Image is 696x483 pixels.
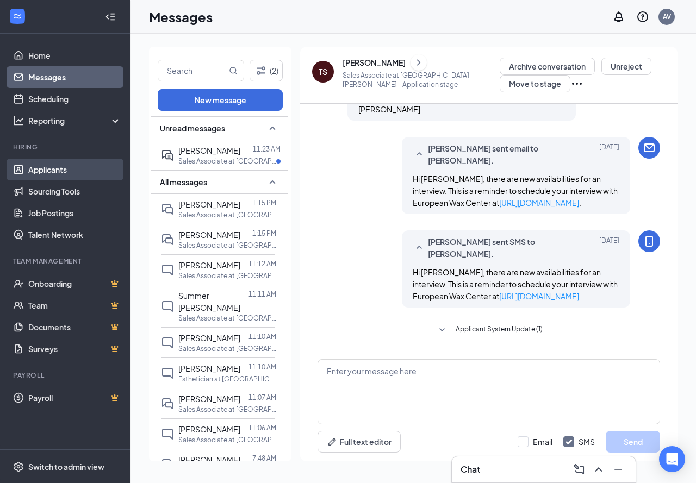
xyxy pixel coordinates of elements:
a: Home [28,45,121,66]
span: [PERSON_NAME] [178,260,240,270]
span: [PERSON_NAME] sent SMS to [PERSON_NAME]. [428,236,570,260]
a: [URL][DOMAIN_NAME] [499,291,579,301]
p: 11:11 AM [248,290,276,299]
a: PayrollCrown [28,387,121,409]
svg: DoubleChat [161,397,174,410]
svg: Analysis [13,115,24,126]
svg: SmallChevronUp [413,148,426,161]
span: [PERSON_NAME] [178,455,240,465]
a: OnboardingCrown [28,273,121,294]
button: Archive conversation [500,58,595,75]
p: Sales Associate at [GEOGRAPHIC_DATA][PERSON_NAME] [178,313,276,323]
p: 1:15 PM [252,198,276,208]
button: SmallChevronDownApplicant System Update (1) [436,324,543,337]
svg: ChatInactive [161,264,174,277]
svg: DoubleChat [161,458,174,471]
svg: SmallChevronUp [266,175,279,189]
button: Send [606,431,660,453]
span: Hi [PERSON_NAME], there are new availabilities for an interview. This is a reminder to schedule y... [413,174,618,208]
p: 11:06 AM [248,423,276,432]
span: All messages [160,177,207,187]
button: ComposeMessage [570,461,588,478]
svg: Collapse [105,11,116,22]
span: [PERSON_NAME] [178,394,240,404]
p: 11:07 AM [248,393,276,402]
span: [PERSON_NAME] [178,424,240,434]
div: Switch to admin view [28,461,104,472]
button: Minimize [610,461,627,478]
a: Talent Network [28,224,121,246]
span: [PERSON_NAME] [178,230,240,240]
div: Reporting [28,115,122,126]
button: Move to stage [500,75,570,92]
a: SurveysCrown [28,338,121,360]
span: [DATE] [599,142,619,166]
svg: Filter [254,64,268,77]
svg: ChatInactive [161,367,174,380]
span: Summer [PERSON_NAME] [178,291,240,312]
svg: MobileSms [643,235,656,248]
span: [PERSON_NAME] [178,333,240,343]
svg: Settings [13,461,24,472]
div: Team Management [13,256,119,266]
button: New message [158,89,283,111]
button: ChevronRight [411,54,427,71]
svg: ActiveDoubleChat [161,149,174,162]
svg: WorkstreamLogo [12,11,23,22]
svg: Pen [327,436,338,447]
svg: DoubleChat [161,203,174,216]
p: 11:10 AM [248,332,276,341]
div: TS [319,66,327,77]
div: Open Intercom Messenger [659,446,685,472]
button: Unreject [601,58,651,75]
svg: SmallChevronUp [413,241,426,254]
svg: SmallChevronUp [266,122,279,135]
p: Sales Associate at [GEOGRAPHIC_DATA][PERSON_NAME] [178,435,276,444]
p: 7:48 AM [252,454,276,463]
svg: ChatInactive [161,336,174,349]
svg: ChevronUp [592,463,605,476]
span: [PERSON_NAME] sent email to [PERSON_NAME]. [428,142,570,166]
svg: DoubleChat [161,233,174,246]
button: Full text editorPen [318,431,401,453]
svg: ChevronRight [413,56,424,69]
svg: ChatInactive [161,428,174,441]
a: [URL][DOMAIN_NAME] [499,198,579,208]
span: Unread messages [160,123,225,134]
svg: ChatInactive [161,300,174,313]
svg: Ellipses [570,77,583,90]
a: TeamCrown [28,294,121,316]
a: Messages [28,66,121,88]
span: Applicant System Update (1) [456,324,543,337]
button: ChevronUp [590,461,607,478]
span: [DATE] [599,236,619,260]
a: Scheduling [28,88,121,110]
svg: Notifications [612,10,625,23]
a: Sourcing Tools [28,180,121,202]
p: Sales Associate at [GEOGRAPHIC_DATA][PERSON_NAME] [178,241,276,250]
svg: QuestionInfo [636,10,649,23]
a: Job Postings [28,202,121,224]
p: Sales Associate at [GEOGRAPHIC_DATA][PERSON_NAME] [178,405,276,414]
svg: Email [643,141,656,154]
p: 1:15 PM [252,229,276,238]
button: Filter (2) [250,60,283,81]
div: Payroll [13,371,119,380]
svg: MagnifyingGlass [229,66,238,75]
span: [PERSON_NAME] [178,363,240,373]
p: Sales Associate at [GEOGRAPHIC_DATA][PERSON_NAME] [178,271,276,280]
input: Search [158,60,227,81]
svg: SmallChevronDown [436,324,449,337]
p: Sales Associate at [GEOGRAPHIC_DATA][PERSON_NAME] [178,156,276,166]
a: Applicants [28,159,121,180]
span: [PERSON_NAME] [178,146,240,155]
svg: ComposeMessage [573,463,586,476]
span: [PERSON_NAME] [178,199,240,209]
h3: Chat [461,463,480,475]
p: Sales Associate at [GEOGRAPHIC_DATA][PERSON_NAME] [178,344,276,353]
p: Sales Associate at [GEOGRAPHIC_DATA][PERSON_NAME] - Application stage [343,71,500,89]
p: Sales Associate at [GEOGRAPHIC_DATA][PERSON_NAME] [178,210,276,219]
p: Esthetician at [GEOGRAPHIC_DATA][PERSON_NAME] [178,374,276,384]
span: Hi [PERSON_NAME], there are new availabilities for an interview. This is a reminder to schedule y... [413,267,618,301]
div: AV [663,12,671,21]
